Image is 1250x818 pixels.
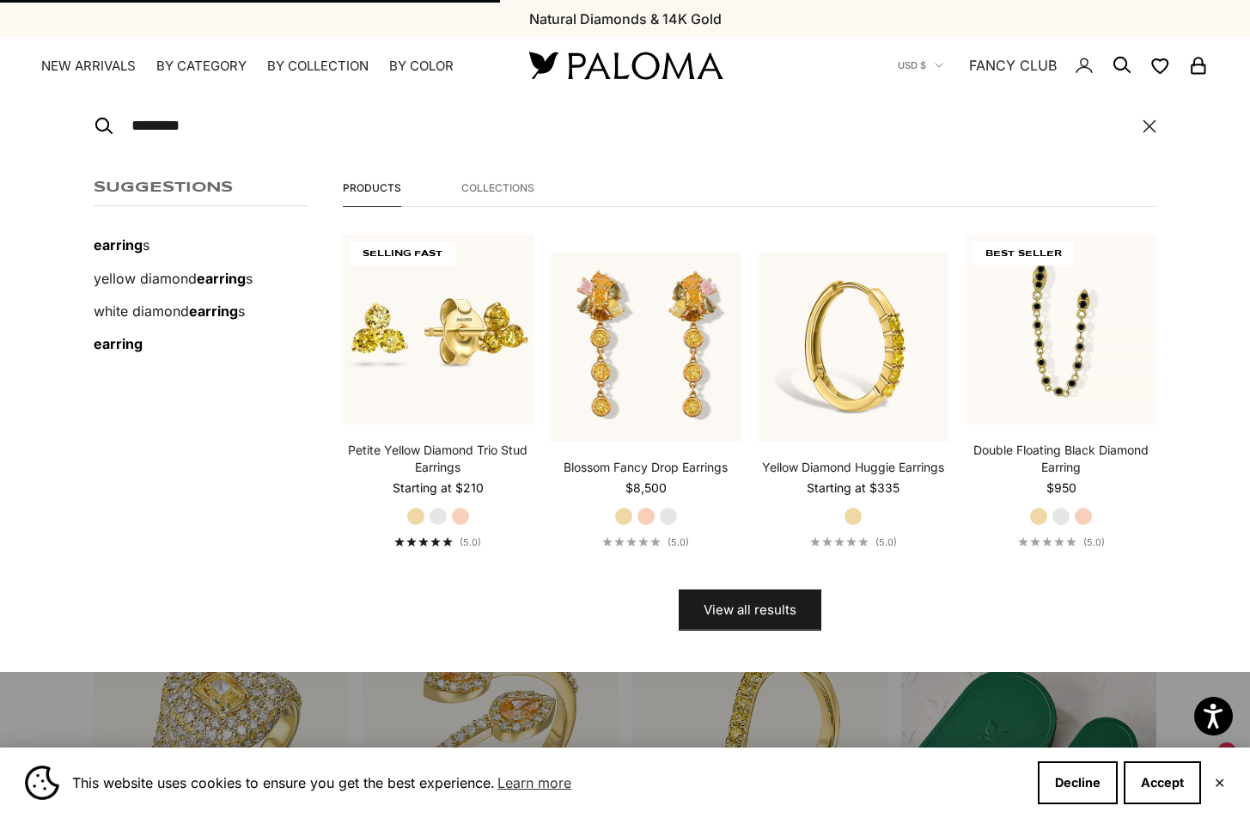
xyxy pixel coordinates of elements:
[966,235,1156,425] img: #YellowGold
[1018,536,1105,548] a: 5.0 out of 5.0 stars(5.0)
[704,600,796,621] span: View all results
[1083,536,1105,548] span: (5.0)
[238,302,245,320] span: s
[810,537,869,546] div: 5.0 out of 5.0 stars
[966,442,1156,476] a: Double Floating Black Diamond Earring
[1124,761,1201,804] button: Accept
[1038,761,1118,804] button: Decline
[898,58,926,73] span: USD $
[267,58,369,75] summary: By Collection
[350,241,455,266] span: SELLING FAST
[973,241,1074,266] span: BEST SELLER
[495,770,574,796] a: Learn more
[94,302,245,320] a: white diamondearrings
[807,479,899,497] sale-price: Starting at $335
[1046,479,1076,497] sale-price: $950
[389,58,454,75] summary: By Color
[25,766,59,800] img: Cookie banner
[529,8,722,30] p: Natural Diamonds & 14K Gold
[94,236,143,253] mark: earring
[564,459,728,476] a: Blossom Fancy Drop Earrings
[246,270,253,287] span: s
[94,270,197,287] span: yellow diamond
[197,270,246,287] mark: earring
[1214,778,1225,788] button: Close
[394,537,453,546] div: 5.0 out of 5.0 stars
[762,459,944,476] a: Yellow Diamond Huggie Earrings
[394,536,481,548] a: 5.0 out of 5.0 stars(5.0)
[41,58,136,75] a: NEW ARRIVALS
[343,235,534,425] img: #YellowGold
[343,180,401,205] button: Products
[625,479,667,497] sale-price: $8,500
[94,302,189,320] span: white diamond
[759,252,949,443] img: #YellowGold
[602,536,689,548] a: 5.0 out of 5.0 stars(5.0)
[602,537,661,546] div: 5.0 out of 5.0 stars
[810,536,897,548] a: 5.0 out of 5.0 stars(5.0)
[898,38,1209,93] nav: Secondary navigation
[143,236,149,253] span: s
[679,589,821,631] button: View all results
[668,536,689,548] span: (5.0)
[94,335,143,352] a: earring
[460,536,481,548] span: (5.0)
[551,252,741,443] img: #YellowGold
[343,442,534,476] a: Petite Yellow Diamond Trio Stud Earrings
[72,770,1024,796] span: This website uses cookies to ensure you get the best experience.
[898,58,943,73] button: USD $
[94,236,149,253] a: earrings
[156,58,247,75] summary: By Category
[1018,537,1076,546] div: 5.0 out of 5.0 stars
[131,113,1125,138] input: Search
[461,180,534,205] button: Collections
[189,302,238,320] mark: earring
[969,54,1057,76] a: FANCY CLUB
[875,536,897,548] span: (5.0)
[41,58,488,75] nav: Primary navigation
[393,479,484,497] sale-price: Starting at $210
[94,270,253,287] a: yellow diamondearrings
[94,180,308,206] p: Suggestions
